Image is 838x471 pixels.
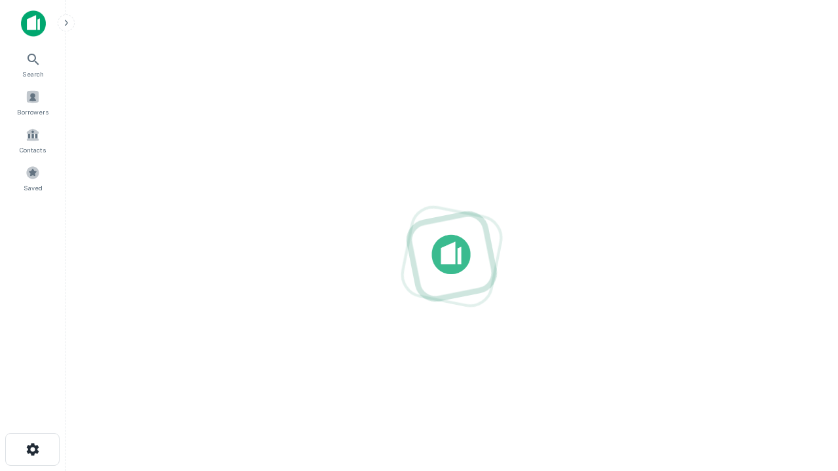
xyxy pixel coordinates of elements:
a: Search [4,46,62,82]
span: Saved [24,183,43,193]
iframe: Chat Widget [773,366,838,429]
a: Borrowers [4,84,62,120]
span: Search [22,69,44,79]
a: Saved [4,160,62,196]
span: Contacts [20,145,46,155]
span: Borrowers [17,107,48,117]
a: Contacts [4,122,62,158]
img: capitalize-icon.png [21,10,46,37]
